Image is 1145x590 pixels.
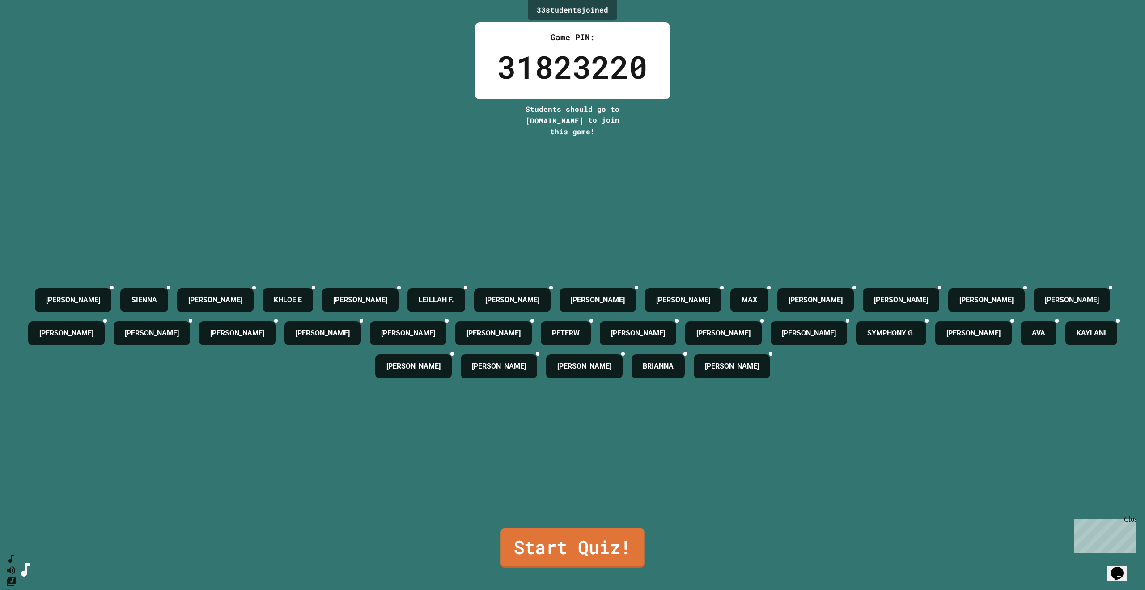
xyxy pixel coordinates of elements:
[500,528,644,568] a: Start Quiz!
[386,361,441,372] h4: [PERSON_NAME]
[611,328,665,339] h4: [PERSON_NAME]
[1107,554,1136,581] iframe: chat widget
[472,361,526,372] h4: [PERSON_NAME]
[466,328,521,339] h4: [PERSON_NAME]
[557,361,611,372] h4: [PERSON_NAME]
[4,4,62,57] div: Chat with us now!Close
[571,295,625,306] h4: [PERSON_NAME]
[782,328,836,339] h4: [PERSON_NAME]
[46,295,100,306] h4: [PERSON_NAME]
[742,295,757,306] h4: MAX
[39,328,93,339] h4: [PERSON_NAME]
[6,565,17,576] button: Mute music
[874,295,928,306] h4: [PERSON_NAME]
[6,576,17,587] button: Change Music
[643,361,674,372] h4: BRIANNA
[705,361,759,372] h4: [PERSON_NAME]
[517,104,628,137] div: Students should go to to join this game!
[1045,295,1099,306] h4: [PERSON_NAME]
[789,295,843,306] h4: [PERSON_NAME]
[497,43,648,90] div: 31823220
[188,295,242,306] h4: [PERSON_NAME]
[959,295,1014,306] h4: [PERSON_NAME]
[696,328,751,339] h4: [PERSON_NAME]
[131,295,157,306] h4: SIENNA
[210,328,264,339] h4: [PERSON_NAME]
[656,295,710,306] h4: [PERSON_NAME]
[6,553,17,565] button: SpeedDial basic example
[526,116,584,125] span: [DOMAIN_NAME]
[274,295,302,306] h4: KHLOE E
[1077,328,1106,339] h4: KAYLANI
[381,328,435,339] h4: [PERSON_NAME]
[296,328,350,339] h4: [PERSON_NAME]
[485,295,539,306] h4: [PERSON_NAME]
[419,295,454,306] h4: LEILLAH F.
[1032,328,1045,339] h4: AVA
[867,328,915,339] h4: SYMPHONY G.
[497,31,648,43] div: Game PIN:
[946,328,1001,339] h4: [PERSON_NAME]
[1071,515,1136,553] iframe: chat widget
[552,328,580,339] h4: PETERW
[125,328,179,339] h4: [PERSON_NAME]
[333,295,387,306] h4: [PERSON_NAME]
